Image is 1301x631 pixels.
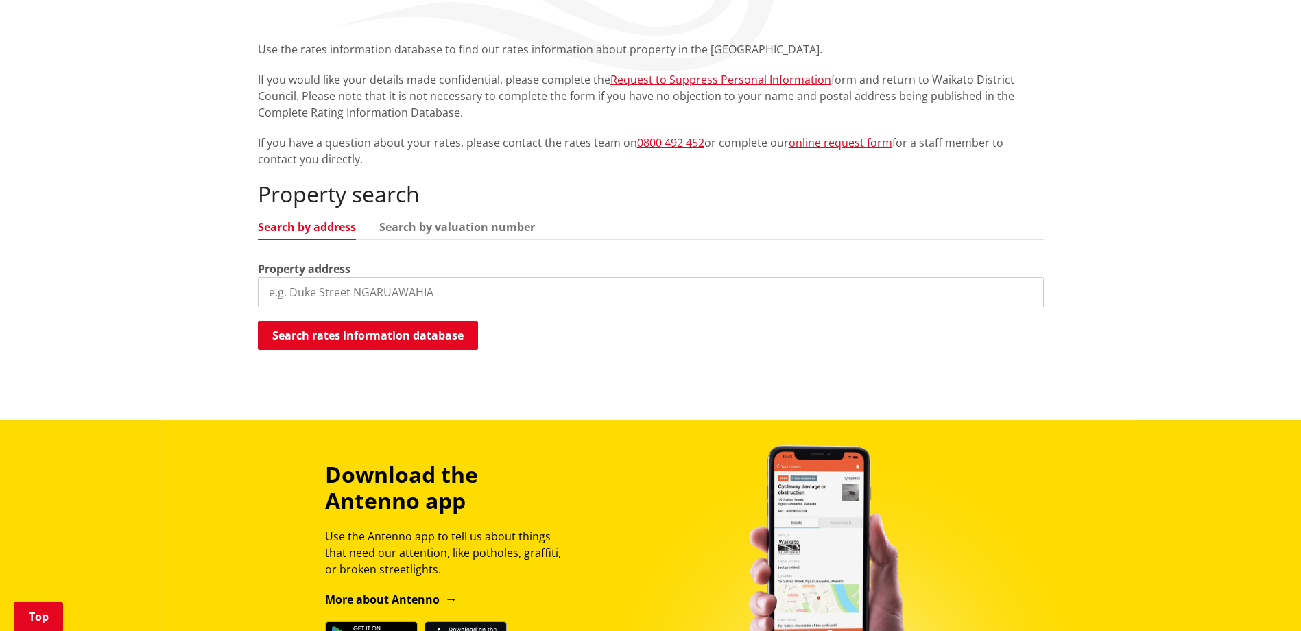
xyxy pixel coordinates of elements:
[325,528,573,578] p: Use the Antenno app to tell us about things that need our attention, like potholes, graffiti, or ...
[789,135,892,150] a: online request form
[258,261,350,277] label: Property address
[258,222,356,233] a: Search by address
[637,135,704,150] a: 0800 492 452
[14,602,63,631] a: Top
[258,277,1044,307] input: e.g. Duke Street NGARUAWAHIA
[610,72,831,87] a: Request to Suppress Personal Information
[258,41,1044,58] p: Use the rates information database to find out rates information about property in the [GEOGRAPHI...
[258,181,1044,207] h2: Property search
[325,462,573,514] h3: Download the Antenno app
[258,134,1044,167] p: If you have a question about your rates, please contact the rates team on or complete our for a s...
[379,222,535,233] a: Search by valuation number
[325,592,457,607] a: More about Antenno
[258,71,1044,121] p: If you would like your details made confidential, please complete the form and return to Waikato ...
[258,321,478,350] button: Search rates information database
